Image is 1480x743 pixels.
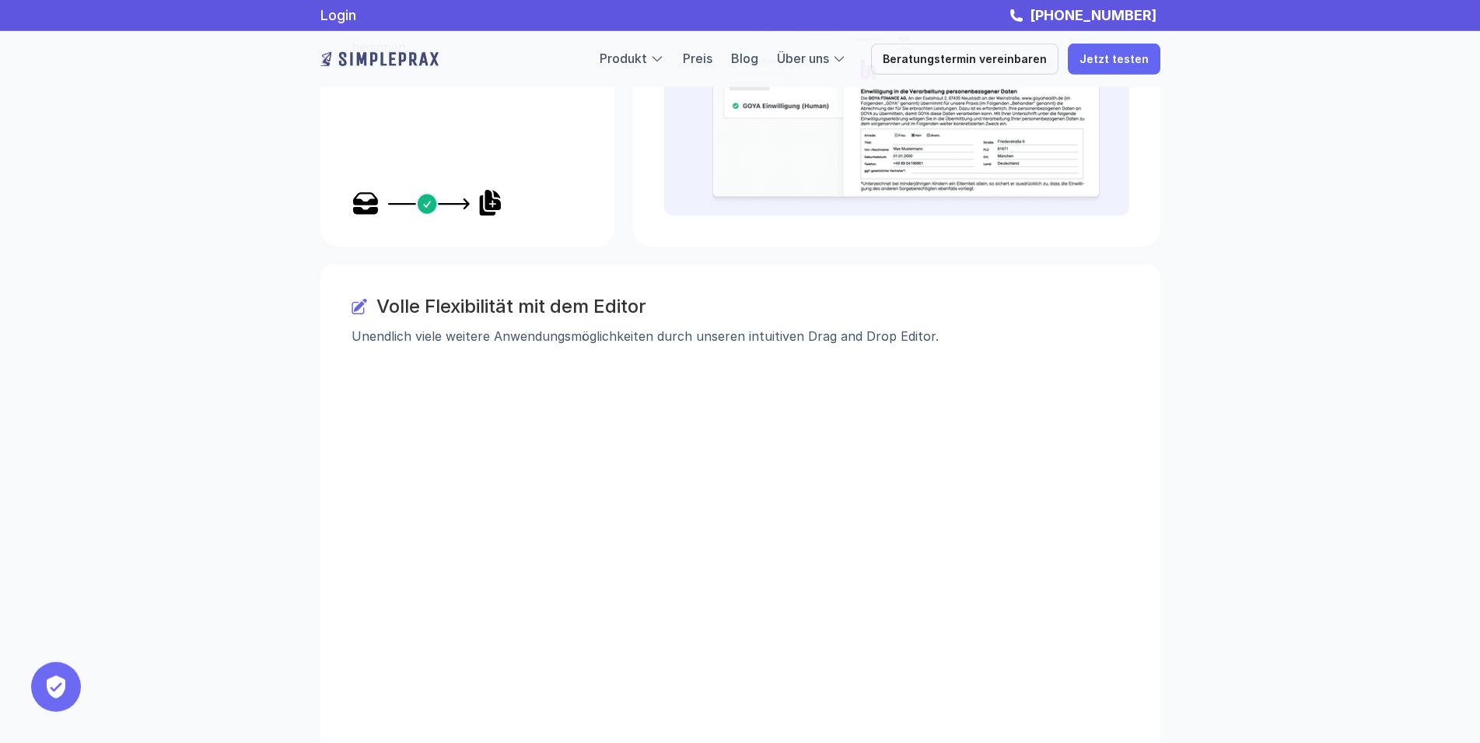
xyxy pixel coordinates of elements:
[1026,7,1160,23] a: [PHONE_NUMBER]
[1030,7,1156,23] strong: [PHONE_NUMBER]
[777,51,829,66] a: Über uns
[600,51,647,66] a: Produkt
[883,53,1047,66] p: Beratungstermin vereinbaren
[871,44,1058,75] a: Beratungstermin vereinbaren
[320,7,356,23] a: Login
[352,324,1129,348] p: Unendlich viele weitere Anwendungsmöglichkeiten durch unseren intuitiven Drag and Drop Editor.
[731,51,758,66] a: Blog
[683,51,712,66] a: Preis
[1079,53,1149,66] p: Jetzt testen
[1068,44,1160,75] a: Jetzt testen
[376,296,1129,318] h3: Volle Flexibilität mit dem Editor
